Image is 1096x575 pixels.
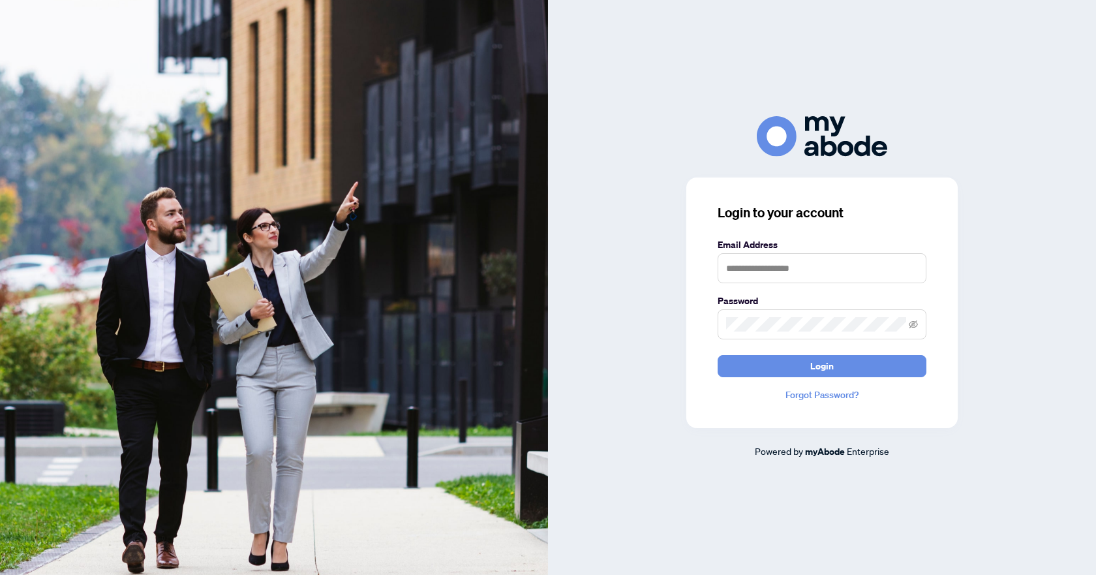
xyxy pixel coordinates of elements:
span: eye-invisible [909,320,918,329]
a: myAbode [805,444,845,459]
span: Enterprise [847,445,889,457]
h3: Login to your account [718,204,926,222]
span: Login [810,356,834,377]
label: Email Address [718,238,926,252]
button: Login [718,355,926,377]
label: Password [718,294,926,308]
span: Powered by [755,445,803,457]
a: Forgot Password? [718,388,926,402]
img: ma-logo [757,116,887,156]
